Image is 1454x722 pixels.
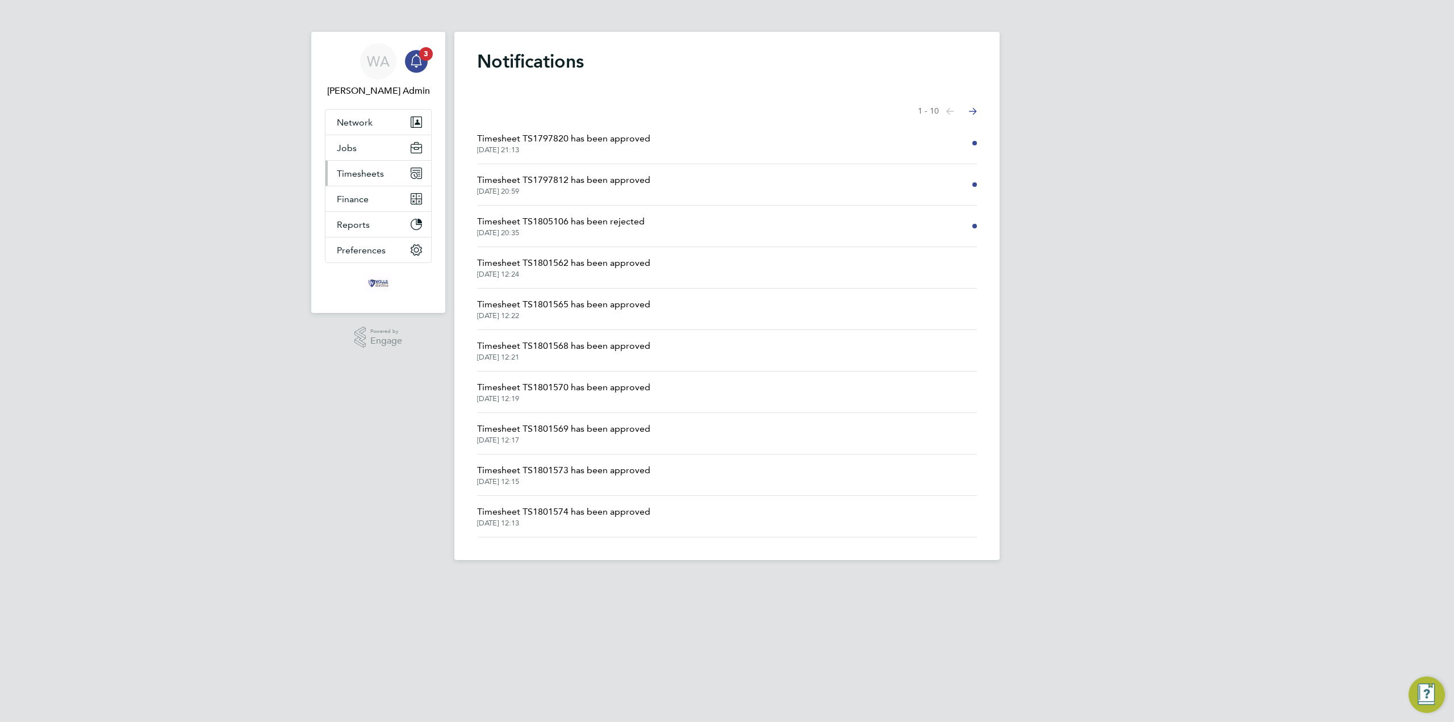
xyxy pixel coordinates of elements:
a: WA[PERSON_NAME] Admin [325,43,432,98]
a: Powered byEngage [354,327,403,348]
span: Preferences [337,245,386,256]
button: Network [325,110,431,135]
span: [DATE] 21:13 [477,145,650,155]
span: Timesheet TS1801573 has been approved [477,464,650,477]
button: Reports [325,212,431,237]
a: Timesheet TS1801565 has been approved[DATE] 12:22 [477,298,650,320]
span: Jobs [337,143,357,153]
span: Timesheet TS1801569 has been approved [477,422,650,436]
span: WA [367,54,390,69]
button: Finance [325,186,431,211]
span: [DATE] 12:19 [477,394,650,403]
span: 1 - 10 [918,106,939,117]
span: Finance [337,194,369,205]
a: Timesheet TS1801573 has been approved[DATE] 12:15 [477,464,650,486]
span: [DATE] 20:35 [477,228,645,237]
span: Timesheet TS1801570 has been approved [477,381,650,394]
a: Timesheet TS1801570 has been approved[DATE] 12:19 [477,381,650,403]
span: Reports [337,219,370,230]
span: [DATE] 12:17 [477,436,650,445]
a: Timesheet TS1797820 has been approved[DATE] 21:13 [477,132,650,155]
a: Go to home page [325,274,432,293]
h1: Notifications [477,50,977,73]
span: Timesheet TS1797820 has been approved [477,132,650,145]
span: [DATE] 12:13 [477,519,650,528]
nav: Select page of notifications list [918,100,977,123]
span: Timesheet TS1801562 has been approved [477,256,650,270]
a: Timesheet TS1805106 has been rejected[DATE] 20:35 [477,215,645,237]
nav: Main navigation [311,32,445,313]
span: Timesheet TS1801568 has been approved [477,339,650,353]
button: Engage Resource Center [1409,677,1445,713]
span: [DATE] 12:24 [477,270,650,279]
a: Timesheet TS1801569 has been approved[DATE] 12:17 [477,422,650,445]
img: wills-security-logo-retina.png [365,274,392,293]
span: Timesheet TS1801574 has been approved [477,505,650,519]
span: Network [337,117,373,128]
button: Jobs [325,135,431,160]
span: Wills Admin [325,84,432,98]
span: Powered by [370,327,402,336]
span: 3 [419,47,433,61]
a: Timesheet TS1801574 has been approved[DATE] 12:13 [477,505,650,528]
a: Timesheet TS1797812 has been approved[DATE] 20:59 [477,173,650,196]
a: 3 [405,43,428,80]
span: [DATE] 20:59 [477,187,650,196]
span: Timesheets [337,168,384,179]
a: Timesheet TS1801568 has been approved[DATE] 12:21 [477,339,650,362]
span: [DATE] 12:15 [477,477,650,486]
span: Engage [370,336,402,346]
span: Timesheet TS1805106 has been rejected [477,215,645,228]
button: Timesheets [325,161,431,186]
a: Timesheet TS1801562 has been approved[DATE] 12:24 [477,256,650,279]
button: Preferences [325,237,431,262]
span: Timesheet TS1801565 has been approved [477,298,650,311]
span: [DATE] 12:21 [477,353,650,362]
span: [DATE] 12:22 [477,311,650,320]
span: Timesheet TS1797812 has been approved [477,173,650,187]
